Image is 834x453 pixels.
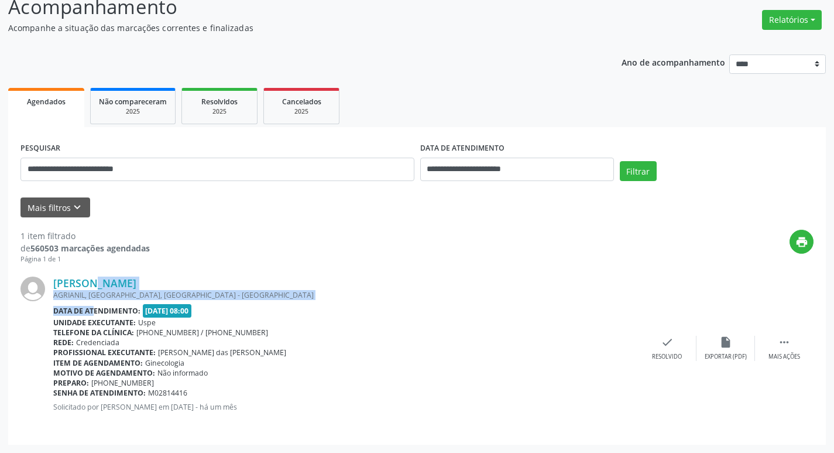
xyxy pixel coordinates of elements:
div: Resolvido [652,353,682,361]
div: Mais ações [768,353,800,361]
i: print [795,236,808,248]
i: keyboard_arrow_down [71,201,84,214]
div: 2025 [272,107,331,116]
div: de [20,242,150,254]
a: [PERSON_NAME] [53,277,136,289]
div: 1 item filtrado [20,230,150,242]
b: Profissional executante: [53,348,156,357]
span: Não compareceram [99,97,167,107]
button: print [790,230,814,254]
b: Data de atendimento: [53,306,140,316]
div: 2025 [99,107,167,116]
span: Credenciada [76,338,119,348]
i:  [778,336,791,349]
strong: 560503 marcações agendadas [30,243,150,254]
span: Não informado [157,368,208,378]
div: Exportar (PDF) [705,353,747,361]
button: Mais filtroskeyboard_arrow_down [20,197,90,218]
span: [PERSON_NAME] das [PERSON_NAME] [158,348,286,357]
label: DATA DE ATENDIMENTO [420,139,504,158]
div: AGRIANIL, [GEOGRAPHIC_DATA], [GEOGRAPHIC_DATA] - [GEOGRAPHIC_DATA] [53,290,638,300]
span: Uspe [138,318,156,328]
i: check [661,336,674,349]
p: Acompanhe a situação das marcações correntes e finalizadas [8,22,581,34]
b: Preparo: [53,378,89,388]
b: Rede: [53,338,74,348]
button: Filtrar [620,161,657,181]
b: Telefone da clínica: [53,328,134,338]
b: Senha de atendimento: [53,388,146,398]
span: Agendados [27,97,66,107]
p: Ano de acompanhamento [622,55,725,69]
i: insert_drive_file [719,336,732,349]
span: [PHONE_NUMBER] / [PHONE_NUMBER] [136,328,268,338]
span: [PHONE_NUMBER] [91,378,154,388]
div: Página 1 de 1 [20,254,150,264]
img: img [20,277,45,301]
b: Item de agendamento: [53,358,143,368]
span: [DATE] 08:00 [143,304,192,318]
b: Motivo de agendamento: [53,368,155,378]
button: Relatórios [762,10,822,30]
label: PESQUISAR [20,139,60,158]
div: 2025 [190,107,249,116]
p: Solicitado por [PERSON_NAME] em [DATE] - há um mês [53,402,638,412]
span: Resolvidos [201,97,238,107]
span: Ginecologia [145,358,184,368]
span: Cancelados [282,97,321,107]
span: M02814416 [148,388,187,398]
b: Unidade executante: [53,318,136,328]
